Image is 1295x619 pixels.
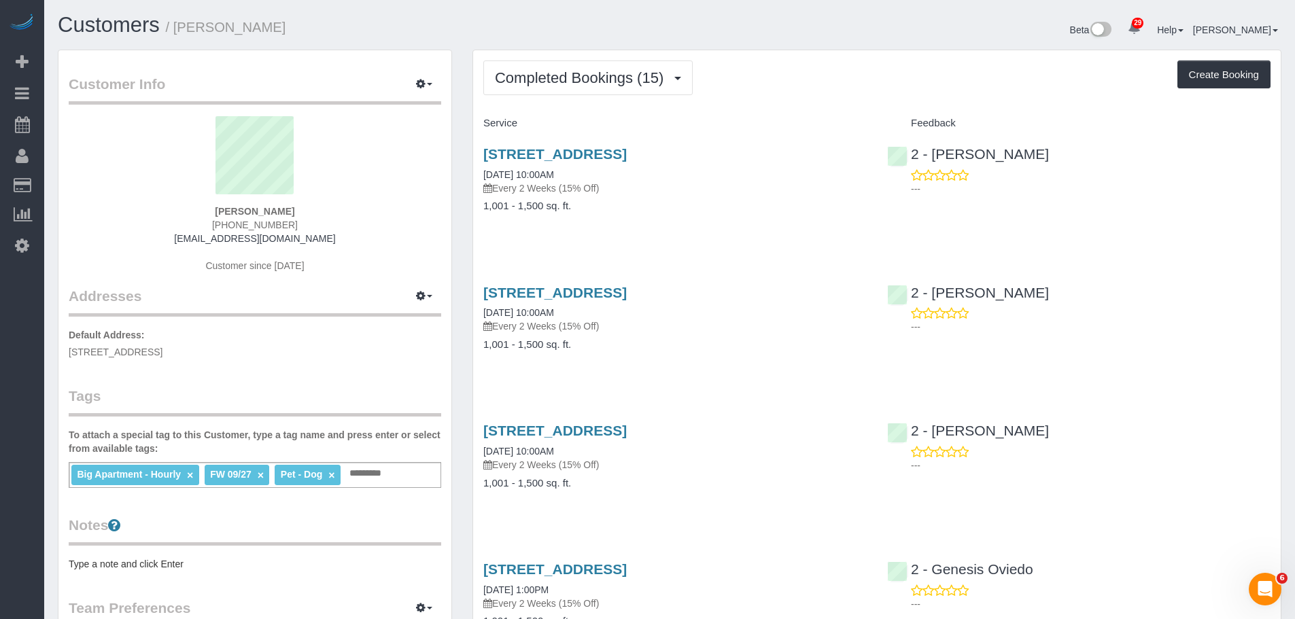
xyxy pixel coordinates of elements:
strong: [PERSON_NAME] [215,206,294,217]
a: 29 [1121,14,1147,43]
a: [STREET_ADDRESS] [483,285,627,300]
a: [DATE] 10:00AM [483,446,554,457]
a: [DATE] 10:00AM [483,307,554,318]
a: [PERSON_NAME] [1193,24,1278,35]
a: [DATE] 1:00PM [483,584,549,595]
pre: Type a note and click Enter [69,557,441,571]
span: 6 [1277,573,1288,584]
hm-ph: [PHONE_NUMBER] [212,219,298,230]
a: Customers [58,13,160,37]
p: --- [911,320,1271,334]
a: Help [1157,24,1184,35]
a: [STREET_ADDRESS] [483,423,627,438]
p: Every 2 Weeks (15% Off) [483,319,867,333]
a: × [187,470,193,481]
a: [EMAIL_ADDRESS][DOMAIN_NAME] [174,233,335,244]
p: --- [911,182,1271,196]
a: 2 - [PERSON_NAME] [887,285,1049,300]
span: 29 [1132,18,1143,29]
h4: 1,001 - 1,500 sq. ft. [483,478,867,489]
p: Every 2 Weeks (15% Off) [483,458,867,472]
legend: Notes [69,515,441,546]
p: Every 2 Weeks (15% Off) [483,181,867,195]
label: To attach a special tag to this Customer, type a tag name and press enter or select from availabl... [69,428,441,455]
legend: Tags [69,386,441,417]
legend: Customer Info [69,74,441,105]
p: --- [911,597,1271,611]
h4: 1,001 - 1,500 sq. ft. [483,200,867,212]
a: × [328,470,334,481]
button: Completed Bookings (15) [483,60,693,95]
button: Create Booking [1177,60,1271,89]
img: New interface [1089,22,1111,39]
a: 2 - [PERSON_NAME] [887,146,1049,162]
p: Every 2 Weeks (15% Off) [483,597,867,610]
span: Pet - Dog [281,469,322,480]
span: [STREET_ADDRESS] [69,347,162,357]
span: FW 09/27 [210,469,252,480]
a: 2 - [PERSON_NAME] [887,423,1049,438]
a: Beta [1070,24,1112,35]
h4: Feedback [887,118,1271,129]
span: Customer since [DATE] [205,260,304,271]
p: --- [911,459,1271,472]
span: Completed Bookings (15) [495,69,670,86]
h4: 1,001 - 1,500 sq. ft. [483,339,867,351]
span: Big Apartment - Hourly [77,469,181,480]
iframe: Intercom live chat [1249,573,1281,605]
h4: Service [483,118,867,129]
a: [STREET_ADDRESS] [483,146,627,162]
a: [DATE] 10:00AM [483,169,554,180]
label: Default Address: [69,328,145,342]
a: 2 - Genesis Oviedo [887,561,1033,577]
a: [STREET_ADDRESS] [483,561,627,577]
a: × [258,470,264,481]
img: Automaid Logo [8,14,35,33]
small: / [PERSON_NAME] [166,20,286,35]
